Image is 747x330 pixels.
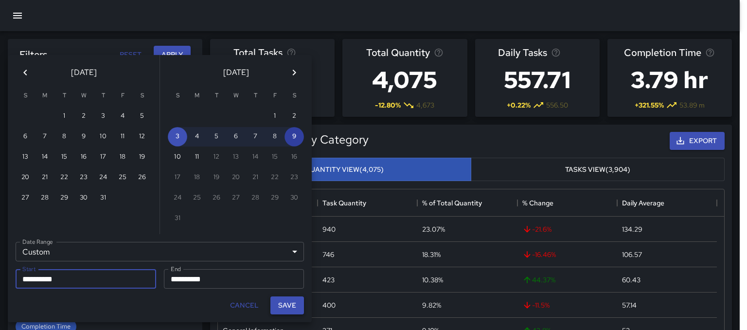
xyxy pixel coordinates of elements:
[133,86,151,106] span: Saturday
[285,127,304,147] button: 9
[94,86,112,106] span: Thursday
[266,86,284,106] span: Friday
[132,147,152,167] button: 19
[54,107,74,126] button: 1
[16,242,304,261] div: Custom
[187,127,207,147] button: 4
[16,127,35,147] button: 6
[169,86,186,106] span: Sunday
[132,168,152,187] button: 26
[16,188,35,208] button: 27
[54,147,74,167] button: 15
[188,86,206,106] span: Monday
[247,86,264,106] span: Thursday
[285,63,304,82] button: Next month
[17,86,34,106] span: Sunday
[187,147,207,167] button: 11
[226,127,246,147] button: 6
[223,66,249,79] span: [DATE]
[168,147,187,167] button: 10
[168,127,187,147] button: 3
[265,107,285,126] button: 1
[93,147,113,167] button: 17
[132,107,152,126] button: 5
[16,147,35,167] button: 13
[93,127,113,147] button: 10
[113,127,132,147] button: 11
[93,107,113,126] button: 3
[74,147,93,167] button: 16
[207,127,226,147] button: 5
[22,265,36,273] label: Start
[74,188,93,208] button: 30
[54,168,74,187] button: 22
[285,107,304,126] button: 2
[93,168,113,187] button: 24
[74,127,93,147] button: 9
[285,86,303,106] span: Saturday
[35,168,54,187] button: 21
[74,168,93,187] button: 23
[75,86,92,106] span: Wednesday
[113,107,132,126] button: 4
[114,86,131,106] span: Friday
[132,127,152,147] button: 12
[93,188,113,208] button: 31
[36,86,53,106] span: Monday
[74,107,93,126] button: 2
[35,147,54,167] button: 14
[35,127,54,147] button: 7
[227,86,245,106] span: Wednesday
[55,86,73,106] span: Tuesday
[71,66,97,79] span: [DATE]
[226,296,263,314] button: Cancel
[54,188,74,208] button: 29
[265,127,285,147] button: 8
[270,296,304,314] button: Save
[16,168,35,187] button: 20
[246,127,265,147] button: 7
[113,168,132,187] button: 25
[35,188,54,208] button: 28
[54,127,74,147] button: 8
[171,265,181,273] label: End
[16,63,35,82] button: Previous month
[208,86,225,106] span: Tuesday
[22,238,53,246] label: Date Range
[113,147,132,167] button: 18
